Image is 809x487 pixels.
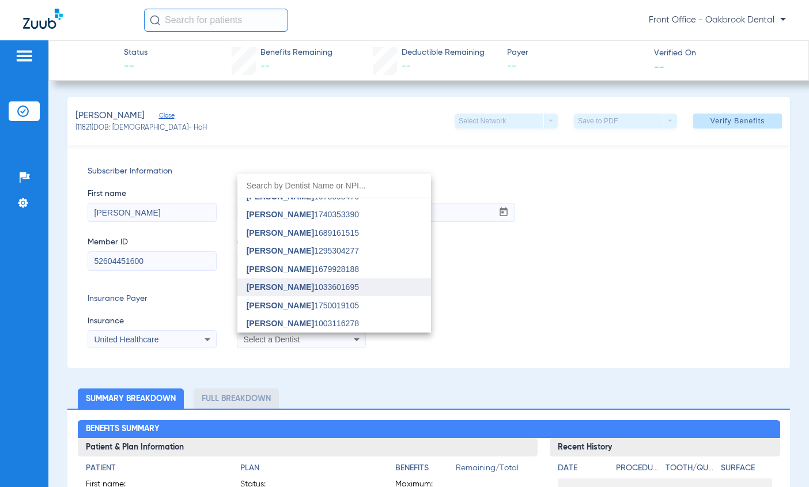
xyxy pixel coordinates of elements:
[247,301,359,309] span: 1750019105
[247,210,359,218] span: 1740353390
[247,319,314,328] span: [PERSON_NAME]
[247,319,359,327] span: 1003116278
[247,192,359,201] span: 1073005476
[247,210,314,219] span: [PERSON_NAME]
[247,229,359,237] span: 1689161515
[247,265,359,273] span: 1679928188
[247,246,314,255] span: [PERSON_NAME]
[247,228,314,237] span: [PERSON_NAME]
[247,301,314,310] span: [PERSON_NAME]
[247,282,314,292] span: [PERSON_NAME]
[247,283,359,291] span: 1033601695
[751,432,809,487] iframe: Chat Widget
[247,265,314,274] span: [PERSON_NAME]
[237,174,431,198] input: dropdown search
[247,247,359,255] span: 1295304277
